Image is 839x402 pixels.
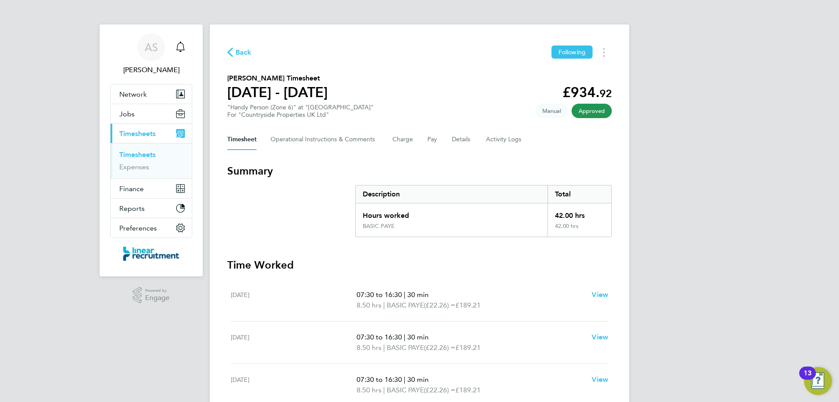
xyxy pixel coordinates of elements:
div: [DATE] [231,290,357,311]
h2: [PERSON_NAME] Timesheet [227,73,328,84]
span: | [404,333,406,341]
span: 07:30 to 16:30 [357,290,402,299]
span: 8.50 hrs [357,386,381,394]
span: £189.21 [455,301,481,309]
button: Details [452,129,472,150]
nav: Main navigation [100,24,203,276]
a: View [592,332,608,343]
div: Total [548,185,611,203]
h3: Time Worked [227,258,612,272]
span: Powered by [145,287,170,294]
button: Timesheets [111,124,192,143]
div: "Handy Person (Zone 6)" at "[GEOGRAPHIC_DATA]" [227,104,374,119]
button: Activity Logs [486,129,523,150]
div: 42.00 hrs [548,203,611,223]
div: For "Countryside Properties UK Ltd" [227,111,374,119]
a: View [592,290,608,300]
div: 13 [804,373,811,385]
button: Reports [111,199,192,218]
div: [DATE] [231,374,357,395]
span: | [383,301,385,309]
span: Preferences [119,224,157,232]
button: Back [227,47,252,58]
div: Timesheets [111,143,192,178]
span: View [592,333,608,341]
a: Powered byEngage [133,287,170,304]
span: View [592,290,608,299]
span: | [383,386,385,394]
span: 30 min [407,290,429,299]
span: View [592,375,608,384]
a: Expenses [119,163,149,171]
button: Jobs [111,104,192,123]
span: 30 min [407,333,429,341]
img: linearrecruitment-logo-retina.png [123,247,179,261]
span: | [404,375,406,384]
span: 07:30 to 16:30 [357,333,402,341]
h3: Summary [227,164,612,178]
button: Operational Instructions & Comments [270,129,378,150]
a: AS[PERSON_NAME] [110,33,192,75]
span: (£22.26) = [424,301,455,309]
span: Alyssa Smith [110,65,192,75]
button: Timesheet [227,129,257,150]
span: Following [558,48,586,56]
span: £189.21 [455,386,481,394]
a: Go to home page [110,247,192,261]
button: Charge [392,129,413,150]
span: AS [145,42,158,53]
div: 42.00 hrs [548,223,611,237]
button: Timesheets Menu [596,45,612,59]
span: | [404,290,406,299]
span: 30 min [407,375,429,384]
app-decimal: £934. [562,84,612,101]
button: Pay [427,129,438,150]
h1: [DATE] - [DATE] [227,84,328,101]
span: This timesheet was manually created. [535,104,568,118]
span: Back [236,47,252,58]
span: Reports [119,204,145,213]
span: Timesheets [119,129,156,138]
span: Engage [145,294,170,302]
span: 92 [600,87,612,100]
span: | [383,343,385,352]
button: Open Resource Center, 13 new notifications [804,367,832,395]
button: Network [111,84,192,104]
span: Finance [119,185,144,193]
span: (£22.26) = [424,343,455,352]
span: 8.50 hrs [357,301,381,309]
span: 8.50 hrs [357,343,381,352]
button: Finance [111,179,192,198]
div: Description [356,185,548,203]
div: Summary [355,185,612,237]
span: 07:30 to 16:30 [357,375,402,384]
span: Network [119,90,147,98]
span: (£22.26) = [424,386,455,394]
button: Following [551,45,593,59]
span: Jobs [119,110,135,118]
div: BASIC PAYE [363,223,395,230]
a: View [592,374,608,385]
span: BASIC PAYE [387,300,424,311]
a: Timesheets [119,150,156,159]
span: This timesheet has been approved. [572,104,612,118]
div: [DATE] [231,332,357,353]
span: BASIC PAYE [387,343,424,353]
span: BASIC PAYE [387,385,424,395]
div: Hours worked [356,203,548,223]
span: £189.21 [455,343,481,352]
button: Preferences [111,218,192,238]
